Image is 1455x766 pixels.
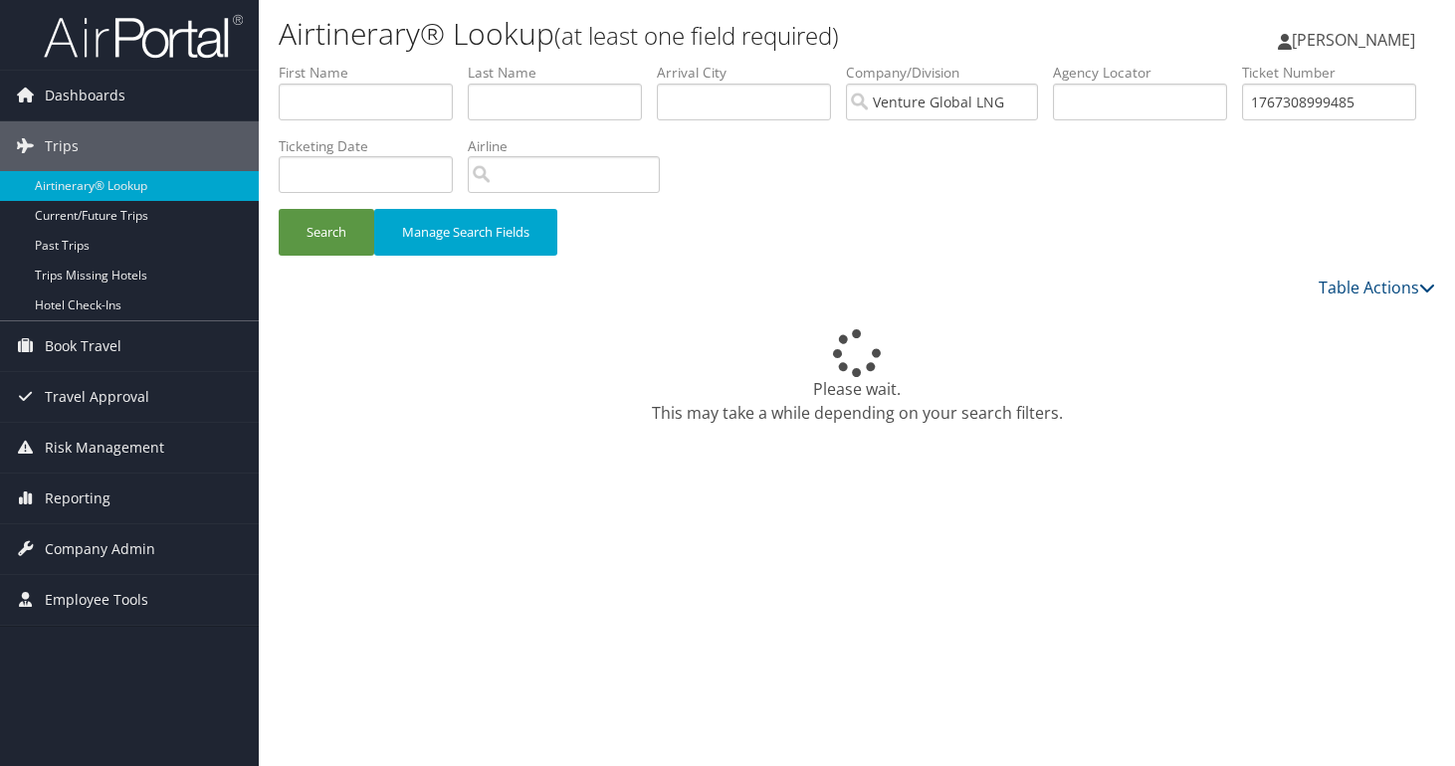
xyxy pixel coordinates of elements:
span: Trips [45,121,79,171]
small: (at least one field required) [554,19,839,52]
img: airportal-logo.png [44,13,243,60]
a: [PERSON_NAME] [1278,10,1435,70]
span: Employee Tools [45,575,148,625]
label: Ticket Number [1242,63,1431,83]
label: Ticketing Date [279,136,468,156]
label: Company/Division [846,63,1053,83]
h1: Airtinerary® Lookup [279,13,1050,55]
a: Table Actions [1319,277,1435,298]
div: Please wait. This may take a while depending on your search filters. [279,329,1435,425]
span: Dashboards [45,71,125,120]
span: Book Travel [45,321,121,371]
span: Reporting [45,474,110,523]
label: Last Name [468,63,657,83]
label: Airline [468,136,675,156]
span: Travel Approval [45,372,149,422]
span: Risk Management [45,423,164,473]
button: Search [279,209,374,256]
span: Company Admin [45,524,155,574]
span: [PERSON_NAME] [1292,29,1415,51]
label: Agency Locator [1053,63,1242,83]
label: Arrival City [657,63,846,83]
button: Manage Search Fields [374,209,557,256]
label: First Name [279,63,468,83]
